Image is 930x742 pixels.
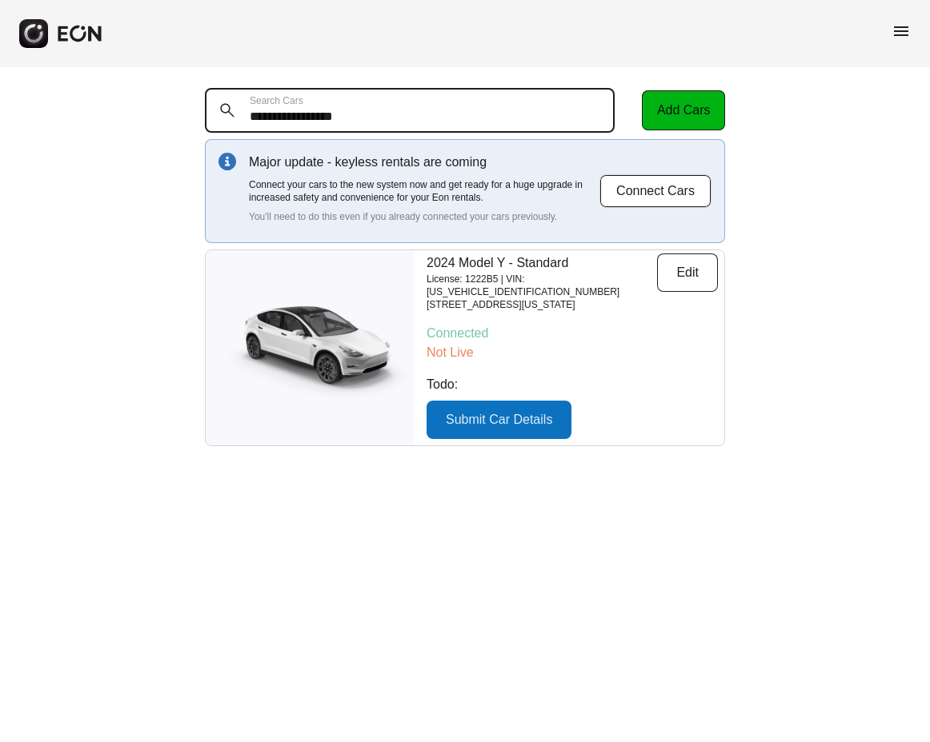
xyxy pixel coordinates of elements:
[427,375,718,394] p: Todo:
[250,94,303,107] label: Search Cars
[892,22,911,41] span: menu
[427,298,657,311] p: [STREET_ADDRESS][US_STATE]
[249,178,599,204] p: Connect your cars to the new system now and get ready for a huge upgrade in increased safety and ...
[427,343,718,362] p: Not Live
[206,296,414,400] img: car
[218,153,236,170] img: info
[642,90,725,130] button: Add Cars
[657,253,718,292] button: Edit
[427,401,571,439] button: Submit Car Details
[427,324,718,343] p: Connected
[249,153,599,172] p: Major update - keyless rentals are coming
[427,253,657,273] p: 2024 Model Y - Standard
[599,174,712,208] button: Connect Cars
[427,273,657,298] p: License: 1222B5 | VIN: [US_VEHICLE_IDENTIFICATION_NUMBER]
[249,210,599,223] p: You'll need to do this even if you already connected your cars previously.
